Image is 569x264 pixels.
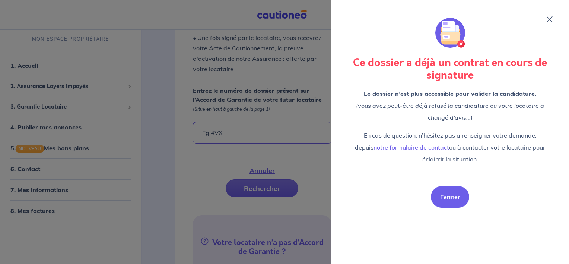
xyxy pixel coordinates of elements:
strong: Le dossier n’est plus accessible pour valider la candidature. [364,90,536,97]
em: (vous avez peut-être déjà refusé la candidature ou votre locataire a changé d’avis...) [356,102,544,121]
p: En cas de question, n’hésitez pas à renseigner votre demande, depuis ou à contacter votre locatai... [349,129,551,165]
img: illu_folder_cancel.svg [435,18,465,48]
a: notre formulaire de contact [373,144,449,151]
button: Fermer [431,186,469,208]
strong: Ce dossier a déjà un contrat en cours de signature [353,55,547,83]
